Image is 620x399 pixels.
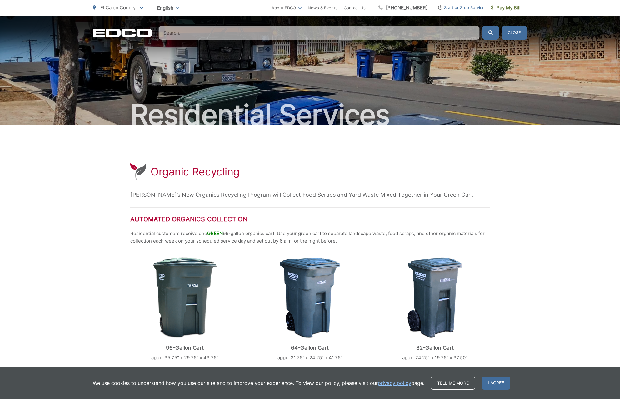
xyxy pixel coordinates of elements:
[130,354,240,362] p: appx. 35.75" x 29.75" x 43.25"
[378,379,411,387] a: privacy policy
[407,257,462,338] img: cart-green-waste-32.png
[151,165,240,178] h1: Organic Recycling
[130,230,490,245] p: Residential customers receive one 96-gallon organics cart. Use your green cart to separate landsc...
[93,28,152,37] a: EDCD logo. Return to the homepage.
[380,354,490,362] p: appx. 24.25" x 19.75" x 37.50"
[272,4,302,12] a: About EDCO
[491,4,521,12] span: Pay My Bill
[100,5,136,11] span: El Cajon County
[380,345,490,351] p: 32-Gallon Cart
[152,2,184,13] span: English
[207,230,223,236] span: GREEN
[130,215,490,223] h2: Automated Organics Collection
[502,26,527,40] button: Close
[280,257,340,338] img: cart-green-waste-64.png
[158,26,480,40] input: Search
[93,379,424,387] p: We use cookies to understand how you use our site and to improve your experience. To view our pol...
[344,4,366,12] a: Contact Us
[255,345,365,351] p: 64-Gallon Cart
[130,345,240,351] p: 96-Gallon Cart
[255,354,365,362] p: appx. 31.75" x 24.25" x 41.75"
[482,377,510,390] span: I agree
[130,190,490,199] p: [PERSON_NAME]’s New Organics Recycling Program will Collect Food Scraps and Yard Waste Mixed Toge...
[308,4,337,12] a: News & Events
[482,26,499,40] button: Submit the search query.
[431,377,475,390] a: Tell me more
[153,257,217,338] img: cart-green-waste-96.png
[93,99,527,131] h2: Residential Services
